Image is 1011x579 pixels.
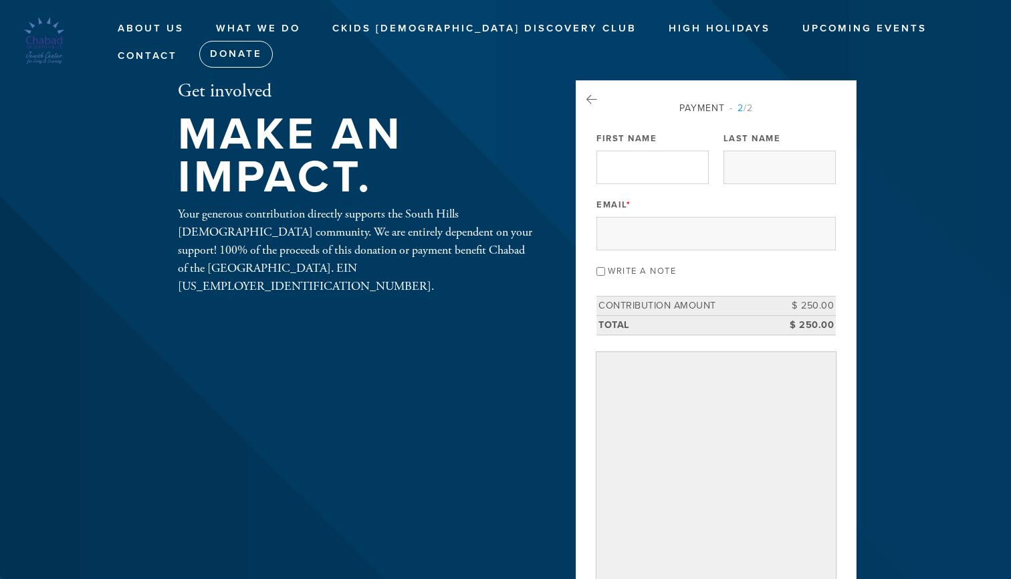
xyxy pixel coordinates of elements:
span: 2 [738,102,744,114]
span: This field is required. [627,199,631,210]
td: $ 250.00 [776,315,836,335]
a: Contact [108,44,187,69]
div: Payment [596,101,836,115]
a: About us [108,16,194,42]
a: What We Do [206,16,310,42]
h1: Make an impact. [178,113,532,199]
a: High Holidays [659,16,780,42]
a: Upcoming Events [792,16,937,42]
img: Untitled%20design%20%2817%29.png [20,17,68,65]
label: First Name [596,133,657,145]
td: Total [596,315,776,335]
td: $ 250.00 [776,297,836,316]
label: Email [596,199,631,211]
label: Write a note [608,266,676,276]
h2: Get involved [178,80,532,103]
td: Contribution Amount [596,297,776,316]
label: Last Name [723,133,781,145]
div: Your generous contribution directly supports the South Hills [DEMOGRAPHIC_DATA] community. We are... [178,205,532,295]
span: /2 [729,102,753,114]
a: CKids [DEMOGRAPHIC_DATA] Discovery Club [322,16,647,42]
a: Donate [199,41,273,68]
